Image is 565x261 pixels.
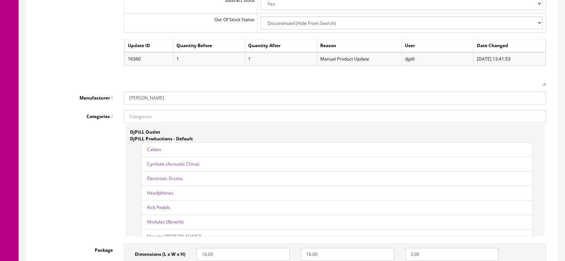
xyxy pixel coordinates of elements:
td: Update ID [125,39,173,52]
td: djpill [402,53,474,65]
td: Quantity Before [173,39,245,52]
td: Reason [317,39,402,52]
strong: DjPiLL Outlet [130,129,160,135]
strong: Please Note: This cymbal ONLY works with the TD-50 and TD-27 modules. Do not buy this unless you ... [29,64,392,71]
span: Manufacturer [79,95,113,101]
td: 16360 [125,53,173,65]
a: Cymbals (Acoustic China) [147,161,199,167]
a: Mounts ([PERSON_NAME]) [147,233,202,239]
input: Categories [124,110,546,123]
a: Modules (Reverb) [147,219,184,225]
label: Dimensions (L x W x H) [128,248,191,258]
label: Package [32,244,118,254]
span: Out Of Stock Status [214,16,254,23]
input: Length [197,248,290,261]
td: [DATE] 13:41:53 [474,53,546,65]
span: Categories [87,113,113,120]
input: Width [301,248,394,261]
td: Date Changed [474,39,546,52]
font: You are looking at a [PERSON_NAME]-18DR cymbal in excellent working condition. [94,48,328,56]
td: User [402,39,474,52]
td: Quantity After [245,39,317,52]
a: Kick Pedals [147,204,170,211]
strong: DjPiLL Productions - Default [130,136,193,142]
a: Electronic Drums [147,175,183,182]
td: 1 [245,53,317,65]
font: This item is already packaged and ready for shipment so this will ship quick. Buy with confidence... [13,79,408,98]
input: Manufacturer [124,91,546,104]
td: Manual Product Update [317,53,402,65]
input: Height [405,248,499,261]
a: Headphones [147,190,173,196]
strong: [PERSON_NAME]-18DR Cymbal [123,10,298,23]
a: Cables [147,146,161,153]
td: 1 [173,53,245,65]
